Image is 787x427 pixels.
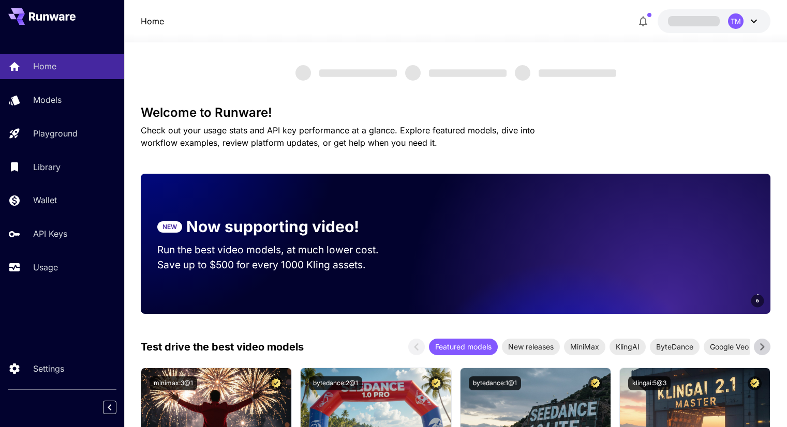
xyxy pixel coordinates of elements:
div: ByteDance [650,339,700,355]
p: NEW [162,222,177,232]
p: Library [33,161,61,173]
span: 6 [756,297,759,304]
nav: breadcrumb [141,15,164,27]
span: KlingAI [610,341,646,352]
p: Test drive the best video models [141,339,304,355]
a: Home [141,15,164,27]
p: Wallet [33,194,57,206]
p: Models [33,94,62,106]
button: Certified Model – Vetted for best performance and includes a commercial license. [269,376,283,390]
div: KlingAI [610,339,646,355]
div: Collapse sidebar [111,398,124,417]
span: MiniMax [564,341,605,352]
button: Certified Model – Vetted for best performance and includes a commercial license. [429,376,443,390]
span: ByteDance [650,341,700,352]
div: Google Veo [704,339,755,355]
button: klingai:5@3 [628,376,671,390]
div: TM [728,13,744,29]
p: Now supporting video! [186,215,359,238]
button: Certified Model – Vetted for best performance and includes a commercial license. [748,376,762,390]
span: Featured models [429,341,498,352]
div: New releases [502,339,560,355]
p: Save up to $500 for every 1000 Kling assets. [157,257,398,272]
button: TM [658,9,770,33]
div: Featured models [429,339,498,355]
button: minimax:3@1 [150,376,197,390]
span: Check out your usage stats and API key performance at a glance. Explore featured models, dive int... [141,125,535,148]
button: Collapse sidebar [103,401,116,414]
p: API Keys [33,227,67,240]
p: Playground [33,127,78,140]
button: bytedance:2@1 [309,376,362,390]
button: bytedance:1@1 [469,376,521,390]
button: Certified Model – Vetted for best performance and includes a commercial license. [588,376,602,390]
p: Run the best video models, at much lower cost. [157,242,398,257]
div: MiniMax [564,339,605,355]
span: New releases [502,341,560,352]
p: Home [33,60,56,72]
p: Usage [33,261,58,273]
span: Google Veo [704,341,755,352]
h3: Welcome to Runware! [141,105,770,120]
p: Settings [33,362,64,375]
